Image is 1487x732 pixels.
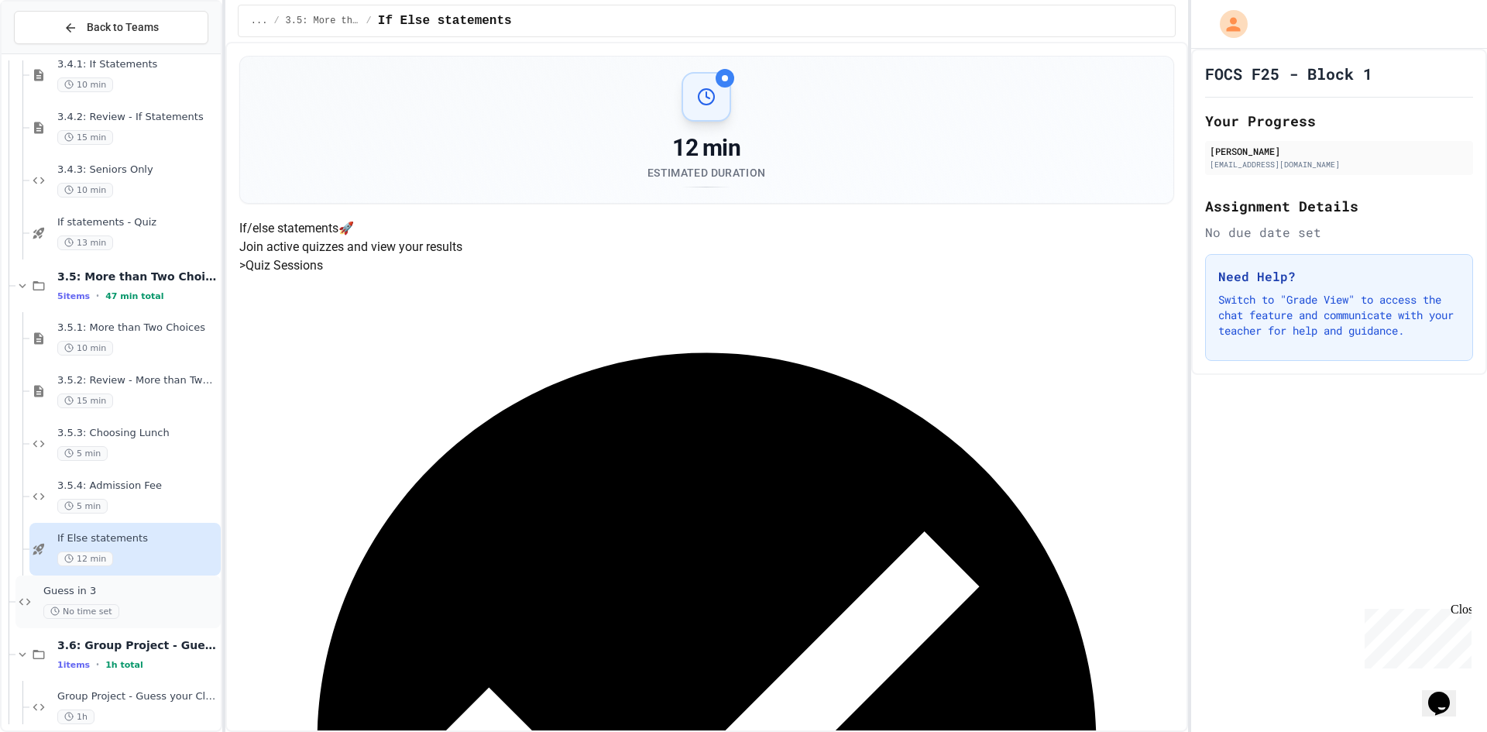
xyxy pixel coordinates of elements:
[1210,159,1468,170] div: [EMAIL_ADDRESS][DOMAIN_NAME]
[57,446,108,461] span: 5 min
[57,291,90,301] span: 5 items
[57,183,113,198] span: 10 min
[239,238,1174,256] p: Join active quizzes and view your results
[1205,195,1473,217] h2: Assignment Details
[378,12,512,30] span: If Else statements
[57,77,113,92] span: 10 min
[57,427,218,440] span: 3.5.3: Choosing Lunch
[239,256,1174,275] h5: > Quiz Sessions
[57,393,113,408] span: 15 min
[57,216,218,229] span: If statements - Quiz
[57,111,218,124] span: 3.4.2: Review - If Statements
[1422,670,1472,717] iframe: chat widget
[57,130,113,145] span: 15 min
[57,341,113,356] span: 10 min
[286,15,360,27] span: 3.5: More than Two Choices
[647,134,765,162] div: 12 min
[57,690,218,703] span: Group Project - Guess your Classmates!
[96,290,99,302] span: •
[1218,292,1460,339] p: Switch to "Grade View" to access the chat feature and communicate with your teacher for help and ...
[57,235,113,250] span: 13 min
[366,15,372,27] span: /
[57,58,218,71] span: 3.4.1: If Statements
[43,585,218,598] span: Guess in 3
[96,658,99,671] span: •
[43,604,119,619] span: No time set
[105,291,163,301] span: 47 min total
[57,499,108,514] span: 5 min
[57,710,94,724] span: 1h
[105,660,143,670] span: 1h total
[14,11,208,44] button: Back to Teams
[1205,223,1473,242] div: No due date set
[57,479,218,493] span: 3.5.4: Admission Fee
[1205,63,1372,84] h1: FOCS F25 - Block 1
[647,165,765,180] div: Estimated Duration
[57,552,113,566] span: 12 min
[57,321,218,335] span: 3.5.1: More than Two Choices
[57,638,218,652] span: 3.6: Group Project - Guess your Classmates!
[57,374,218,387] span: 3.5.2: Review - More than Two Choices
[1218,267,1460,286] h3: Need Help?
[1358,603,1472,668] iframe: chat widget
[6,6,107,98] div: Chat with us now!Close
[57,163,218,177] span: 3.4.3: Seniors Only
[251,15,268,27] span: ...
[1210,144,1468,158] div: [PERSON_NAME]
[57,660,90,670] span: 1 items
[273,15,279,27] span: /
[1205,110,1473,132] h2: Your Progress
[57,532,218,545] span: If Else statements
[87,19,159,36] span: Back to Teams
[239,219,1174,238] h4: If/else statements 🚀
[57,270,218,284] span: 3.5: More than Two Choices
[1204,6,1252,42] div: My Account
